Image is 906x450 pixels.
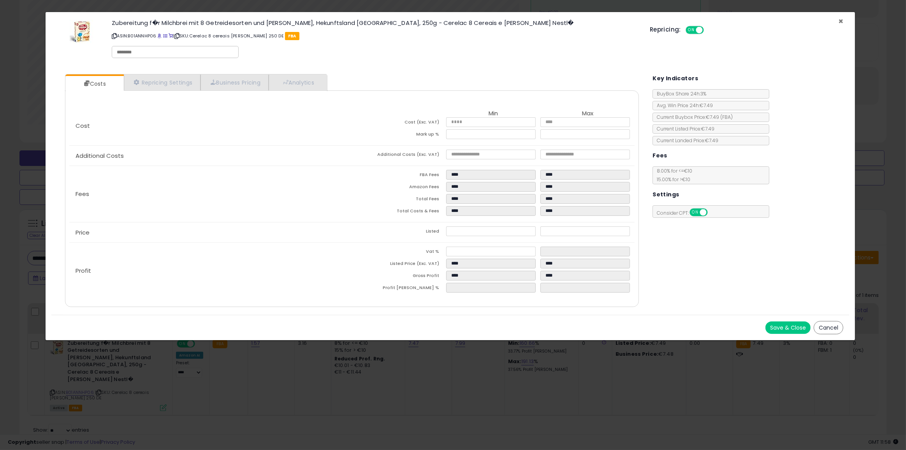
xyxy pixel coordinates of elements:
[653,210,718,216] span: Consider CPT:
[352,117,446,129] td: Cost (Exc. VAT)
[540,110,635,117] th: Max
[650,26,681,33] h5: Repricing:
[653,176,690,183] span: 15.00 % for > €10
[653,90,706,97] span: BuyBox Share 24h: 3%
[352,150,446,162] td: Additional Costs (Exc. VAT)
[352,283,446,295] td: Profit [PERSON_NAME] %
[814,321,843,334] button: Cancel
[653,114,733,120] span: Current Buybox Price:
[201,74,269,90] a: Business Pricing
[69,229,352,236] p: Price
[169,33,173,39] a: Your listing only
[686,27,696,34] span: ON
[691,209,700,216] span: ON
[352,170,446,182] td: FBA Fees
[112,30,638,42] p: ASIN: B01ANNHP06 | SKU: Cerelac 8 cereais [PERSON_NAME] 250 DE
[653,74,698,83] h5: Key Indicators
[158,33,162,39] a: BuyBox page
[707,209,719,216] span: OFF
[65,76,123,92] a: Costs
[352,226,446,238] td: Listed
[163,33,167,39] a: All offer listings
[706,114,733,120] span: €7.49
[69,153,352,159] p: Additional Costs
[720,114,733,120] span: ( FBA )
[285,32,299,40] span: FBA
[69,191,352,197] p: Fees
[653,125,714,132] span: Current Listed Price: €7.49
[352,194,446,206] td: Total Fees
[352,129,446,141] td: Mark up %
[653,190,679,199] h5: Settings
[69,268,352,274] p: Profit
[124,74,201,90] a: Repricing Settings
[70,20,93,43] img: 51zl12f4ijL._SL60_.jpg
[352,259,446,271] td: Listed Price (Exc. VAT)
[112,20,638,26] h3: Zubereitung f�r Milchbrei mit 8 Getreidesorten und [PERSON_NAME], Hekunftsland [GEOGRAPHIC_DATA],...
[653,137,718,144] span: Current Landed Price: €7.49
[69,123,352,129] p: Cost
[446,110,540,117] th: Min
[653,168,692,183] span: 8.00 % for <= €10
[765,321,811,334] button: Save & Close
[352,206,446,218] td: Total Costs & Fees
[352,247,446,259] td: Vat %
[702,27,715,34] span: OFF
[269,74,326,90] a: Analytics
[653,151,667,161] h5: Fees
[352,182,446,194] td: Amazon Fees
[352,271,446,283] td: Gross Profit
[653,102,713,109] span: Avg. Win Price 24h: €7.49
[838,16,843,27] span: ×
